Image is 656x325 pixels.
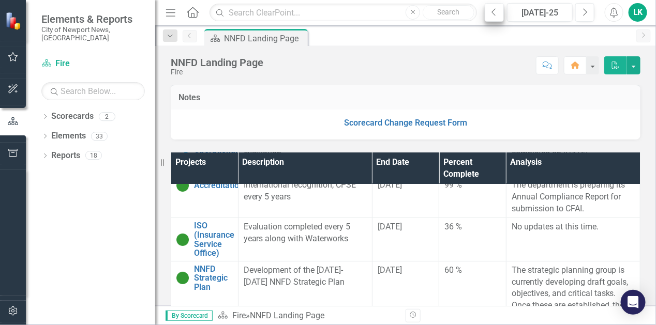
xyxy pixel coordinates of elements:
a: ISO (Insurance Service Office) [194,221,234,257]
a: Accreditation [194,181,244,190]
span: [DATE] [378,222,402,231]
a: NNFD Strategic Plan [194,265,233,292]
div: 18 [85,151,102,160]
a: Elements [51,130,86,142]
button: Search [423,5,474,20]
td: Double-Click to Edit Right Click for Context Menu [171,176,238,218]
td: Double-Click to Edit [238,218,372,261]
a: Fire [232,311,246,320]
a: Scorecard Change Request Form [344,118,467,128]
p: Evaluation completed every 5 years along with Waterworks [244,221,367,245]
div: Fire [171,68,263,76]
p: International recognition, CPSE every 5 years [244,179,367,203]
p: Development of the [DATE]-[DATE] NNFD Strategic Plan [244,265,367,288]
span: By Scorecard [166,311,213,321]
p: No updates at this time. [512,221,635,233]
td: Double-Click to Edit [506,218,640,261]
td: Double-Click to Edit [372,218,439,261]
img: On Target [176,234,189,246]
div: 36 % [444,221,501,233]
td: Double-Click to Edit [439,176,506,218]
td: Double-Click to Edit [439,218,506,261]
div: 2 [99,112,115,121]
span: Elements & Reports [41,13,145,25]
td: Double-Click to Edit [506,176,640,218]
div: Open Intercom Messenger [621,290,646,315]
img: On Target [176,272,189,284]
h3: Notes [178,93,633,102]
div: » [218,310,398,322]
div: 99 % [444,179,501,191]
input: Search ClearPoint... [210,4,477,22]
button: LK [629,3,647,22]
div: NNFD Landing Page [250,311,324,320]
td: Double-Click to Edit [372,176,439,218]
td: Double-Click to Edit [238,176,372,218]
div: NNFD Landing Page [224,32,305,45]
input: Search Below... [41,82,145,100]
span: [DATE] [378,180,402,190]
div: 33 [91,132,108,141]
a: Scorecards [51,111,94,122]
td: Double-Click to Edit Right Click for Context Menu [171,218,238,261]
div: 60 % [444,265,501,276]
span: Search [438,8,460,16]
img: On Target [176,179,189,192]
a: Reports [51,150,80,162]
div: [DATE]-25 [511,7,569,19]
a: Fire [41,58,145,70]
small: City of Newport News, [GEOGRAPHIC_DATA] [41,25,145,42]
button: [DATE]-25 [507,3,573,22]
p: The department is preparing its Annual Compliance Report for submission to CFAI. [512,179,635,215]
span: [DATE] [378,265,402,275]
div: NNFD Landing Page [171,57,263,68]
img: ClearPoint Strategy [5,12,23,30]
